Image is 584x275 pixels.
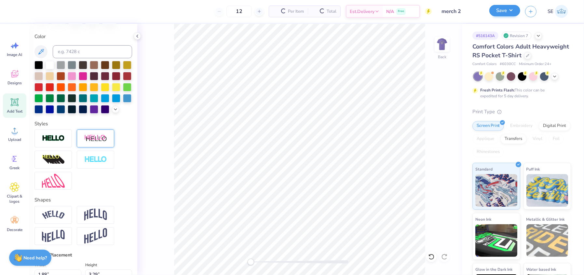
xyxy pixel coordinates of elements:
span: Image AI [7,52,22,57]
span: Per Item [288,8,304,15]
strong: Fresh Prints Flash: [480,88,515,93]
img: 3D Illusion [42,155,65,165]
span: Upload [8,137,21,142]
span: Neon Ink [475,216,491,223]
span: Standard [475,166,493,172]
input: e.g. 7428 c [53,45,132,58]
div: Screen Print [472,121,504,131]
div: Print Type [472,108,571,116]
div: Foil [549,134,564,144]
span: Decorate [7,227,22,232]
img: Back [436,38,449,51]
label: Height [85,261,97,269]
div: Accessibility label [248,259,254,265]
span: Total [327,8,336,15]
span: SE [548,8,553,15]
div: Back [438,54,446,60]
div: Revision 7 [502,32,532,40]
div: Applique [472,134,498,144]
span: Glow in the Dark Ink [475,266,512,273]
span: Puff Ink [526,166,540,172]
a: SE [545,5,571,18]
span: Minimum Order: 24 + [519,62,551,67]
label: Shapes [34,196,51,204]
div: Size & Placement [34,252,132,258]
span: Designs [7,80,22,86]
span: Est. Delivery [350,8,374,15]
div: # 516143A [472,32,498,40]
input: – – [226,6,252,17]
button: Save [489,5,520,16]
img: Rise [84,228,107,244]
img: Puff Ink [526,174,568,207]
span: Free [398,9,404,14]
img: Standard [475,174,517,207]
span: N/A [386,8,394,15]
strong: Need help? [24,255,47,261]
div: Transfers [500,134,526,144]
div: Vinyl [528,134,547,144]
span: Metallic & Glitter Ink [526,216,565,223]
div: Embroidery [506,121,537,131]
img: Flag [42,230,65,242]
div: Rhinestones [472,147,504,157]
img: Stroke [42,135,65,142]
input: Untitled Design [437,5,484,18]
span: Comfort Colors [472,62,496,67]
img: Metallic & Glitter Ink [526,224,568,257]
img: Shirley Evaleen B [555,5,568,18]
label: Styles [34,120,48,128]
span: Comfort Colors Adult Heavyweight RS Pocket T-Shirt [472,43,569,59]
span: Water based Ink [526,266,556,273]
img: Shadow [84,134,107,143]
span: Add Text [7,109,22,114]
div: This color can be expedited for 5 day delivery. [480,87,560,99]
img: Neon Ink [475,224,517,257]
span: Clipart & logos [4,194,25,204]
div: Digital Print [539,121,570,131]
span: # 6030CC [500,62,516,67]
img: Free Distort [42,174,65,188]
img: Arc [42,211,65,219]
img: Negative Space [84,156,107,163]
span: Greek [10,165,20,171]
label: Color [34,33,132,40]
img: Arch [84,209,107,221]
